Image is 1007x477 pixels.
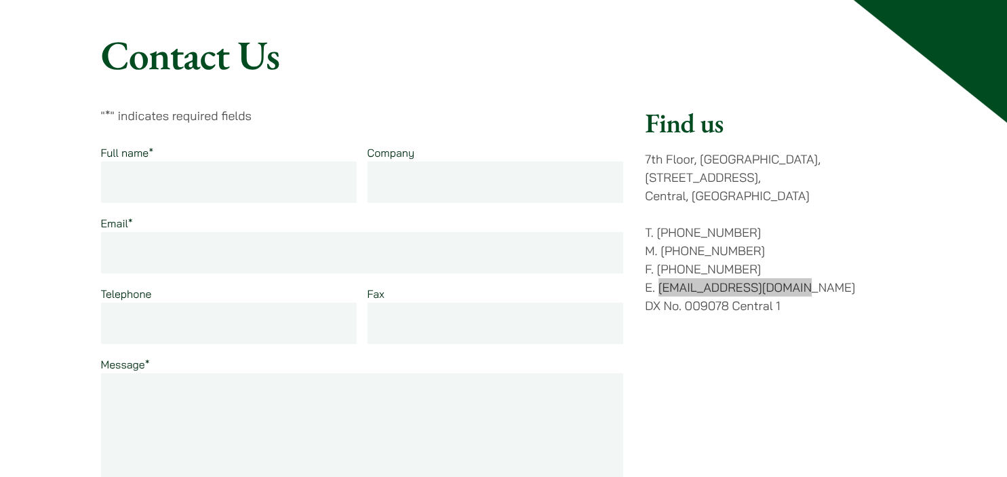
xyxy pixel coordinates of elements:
[645,223,906,315] p: T. [PHONE_NUMBER] M. [PHONE_NUMBER] F. [PHONE_NUMBER] E. [EMAIL_ADDRESS][DOMAIN_NAME] DX No. 0090...
[101,146,154,159] label: Full name
[368,146,415,159] label: Company
[101,358,150,371] label: Message
[645,107,906,139] h2: Find us
[101,216,133,230] label: Email
[645,150,906,205] p: 7th Floor, [GEOGRAPHIC_DATA], [STREET_ADDRESS], Central, [GEOGRAPHIC_DATA]
[101,287,152,301] label: Telephone
[101,107,624,125] p: " " indicates required fields
[368,287,384,301] label: Fax
[101,31,907,79] h1: Contact Us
